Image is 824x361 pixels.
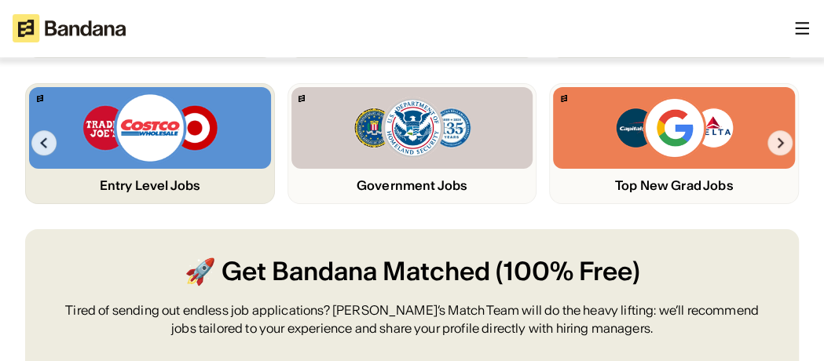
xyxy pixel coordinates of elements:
[614,97,734,159] img: Capital One, Google, Delta logos
[767,130,793,155] img: Right Arrow
[25,83,275,203] a: Bandana logoTrader Joe’s, Costco, Target logosEntry Level Jobs
[63,301,761,337] div: Tired of sending out endless job applications? [PERSON_NAME]’s Match Team will do the heavy lifti...
[37,95,43,102] img: Bandana logo
[553,178,795,193] div: Top New Grad Jobs
[287,83,537,203] a: Bandana logoFBI, DHS, MWRD logosGovernment Jobs
[82,92,218,164] img: Trader Joe’s, Costco, Target logos
[561,95,567,102] img: Bandana logo
[549,83,799,203] a: Bandana logoCapital One, Google, Delta logosTop New Grad Jobs
[353,97,472,159] img: FBI, DHS, MWRD logos
[291,178,533,193] div: Government Jobs
[29,178,271,193] div: Entry Level Jobs
[31,130,57,155] img: Left Arrow
[13,14,126,42] img: Bandana logotype
[298,95,305,102] img: Bandana logo
[496,254,640,290] span: (100% Free)
[185,254,490,290] span: 🚀 Get Bandana Matched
